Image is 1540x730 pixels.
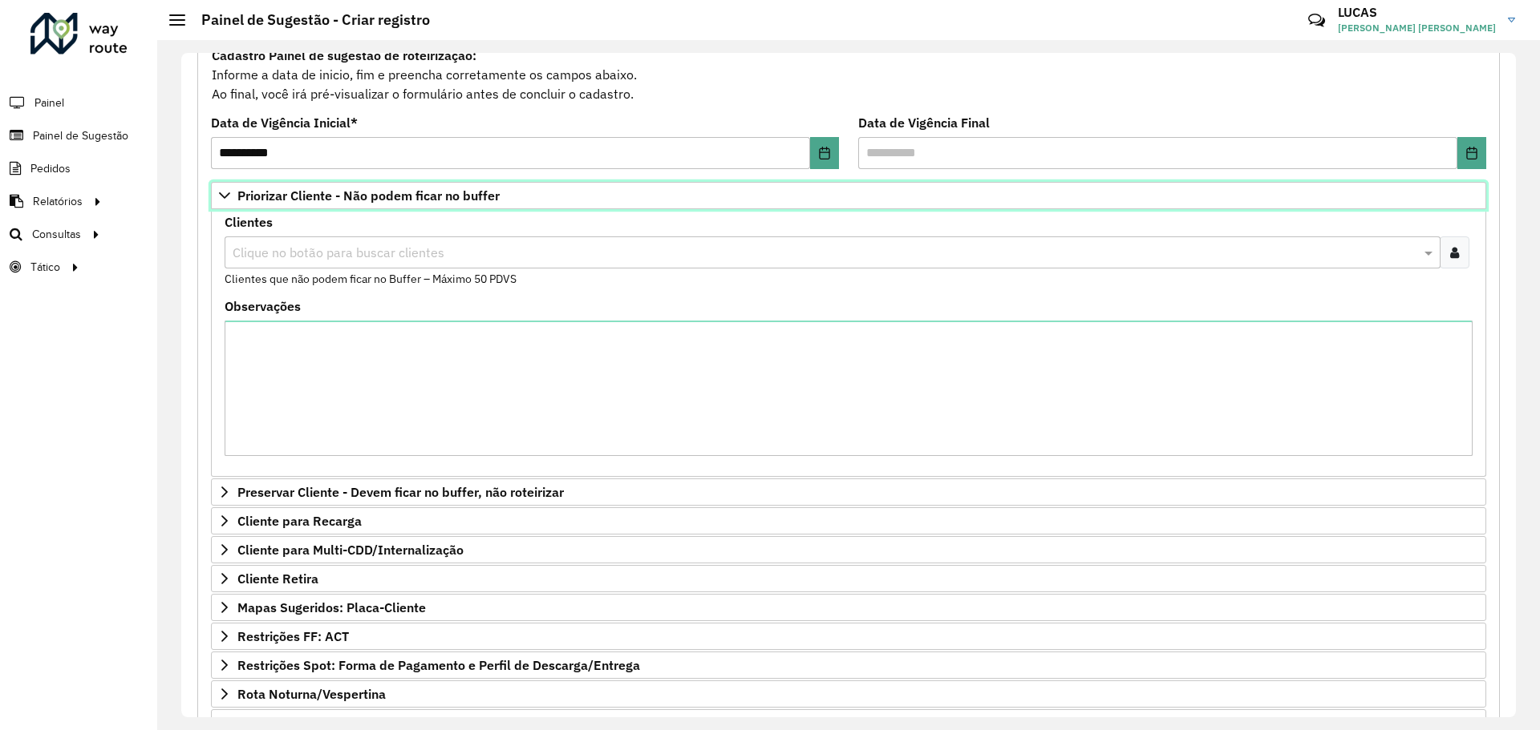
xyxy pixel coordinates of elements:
a: Restrições FF: ACT [211,623,1486,650]
span: Painel de Sugestão [33,127,128,144]
span: Cliente para Recarga [237,514,362,527]
label: Data de Vigência Inicial [211,113,358,132]
a: Cliente para Recarga [211,507,1486,534]
label: Clientes [225,212,273,232]
a: Cliente para Multi-CDD/Internalização [211,536,1486,563]
a: Cliente Retira [211,565,1486,592]
span: Tático [30,259,60,276]
span: Cliente para Multi-CDD/Internalização [237,543,464,556]
div: Priorizar Cliente - Não podem ficar no buffer [211,209,1486,477]
span: Pedidos [30,160,71,177]
span: [PERSON_NAME] [PERSON_NAME] [1338,21,1496,35]
a: Preservar Cliente - Devem ficar no buffer, não roteirizar [211,478,1486,506]
strong: Cadastro Painel de sugestão de roteirização: [212,47,476,63]
span: Rota Noturna/Vespertina [237,688,386,700]
a: Mapas Sugeridos: Placa-Cliente [211,594,1486,621]
span: Orientações Rota Vespertina Janela de horário extraordinária [237,716,600,729]
span: Consultas [32,226,81,243]
span: Priorizar Cliente - Não podem ficar no buffer [237,189,500,202]
label: Observações [225,296,301,316]
a: Priorizar Cliente - Não podem ficar no buffer [211,182,1486,209]
h3: LUCAS [1338,5,1496,20]
button: Choose Date [1457,137,1486,169]
span: Mapas Sugeridos: Placa-Cliente [237,601,426,614]
span: Cliente Retira [237,572,318,585]
span: Painel [34,95,64,111]
span: Preservar Cliente - Devem ficar no buffer, não roteirizar [237,486,564,498]
span: Relatórios [33,193,83,210]
a: Restrições Spot: Forma de Pagamento e Perfil de Descarga/Entrega [211,651,1486,679]
button: Choose Date [810,137,839,169]
a: Rota Noturna/Vespertina [211,680,1486,708]
div: Informe a data de inicio, fim e preencha corretamente os campos abaixo. Ao final, você irá pré-vi... [211,45,1486,104]
label: Data de Vigência Final [858,113,990,132]
a: Contato Rápido [1299,3,1334,38]
h2: Painel de Sugestão - Criar registro [185,11,430,29]
span: Restrições FF: ACT [237,630,349,643]
small: Clientes que não podem ficar no Buffer – Máximo 50 PDVS [225,272,517,286]
span: Restrições Spot: Forma de Pagamento e Perfil de Descarga/Entrega [237,659,640,672]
